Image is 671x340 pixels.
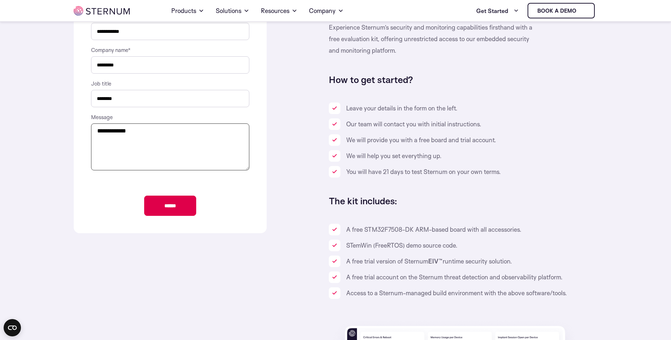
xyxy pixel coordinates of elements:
[329,240,598,251] li: STemWin (FreeRTOS) demo source code.
[329,74,598,85] h5: How to get started?
[329,287,598,299] li: Access to a Sternum-managed build environment with the above software/tools.
[579,8,585,14] img: sternum iot
[171,1,204,21] a: Products
[528,3,595,18] a: Book a demo
[329,256,598,267] li: A free trial version of Sternum runtime security solution.
[428,257,443,265] strong: EIV™
[91,47,128,53] span: Company name
[329,271,598,283] li: A free trial account on the Sternum threat detection and observability platform.
[91,80,111,87] span: Job title
[329,103,598,114] li: Leave your details in the form on the left.
[476,4,519,18] a: Get Started
[329,118,598,130] li: Our team will contact you with initial instructions.
[329,134,598,146] li: We will provide you with a free board and trial account.
[261,1,297,21] a: Resources
[329,150,598,162] li: We will help you set everything up.
[329,195,598,206] h5: The kit includes:
[309,1,344,21] a: Company
[74,6,130,16] img: sternum iot
[4,319,21,336] button: Open CMP widget
[91,114,113,121] span: Message
[329,166,598,178] li: You will have 21 days to test Sternum on your own terms.
[216,1,249,21] a: Solutions
[329,224,598,235] li: A free STM32F7508-DK ARM-based board with all accessories.
[329,22,535,56] p: Experience Sternum’s security and monitoring capabilities firsthand with a free evaluation kit, o...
